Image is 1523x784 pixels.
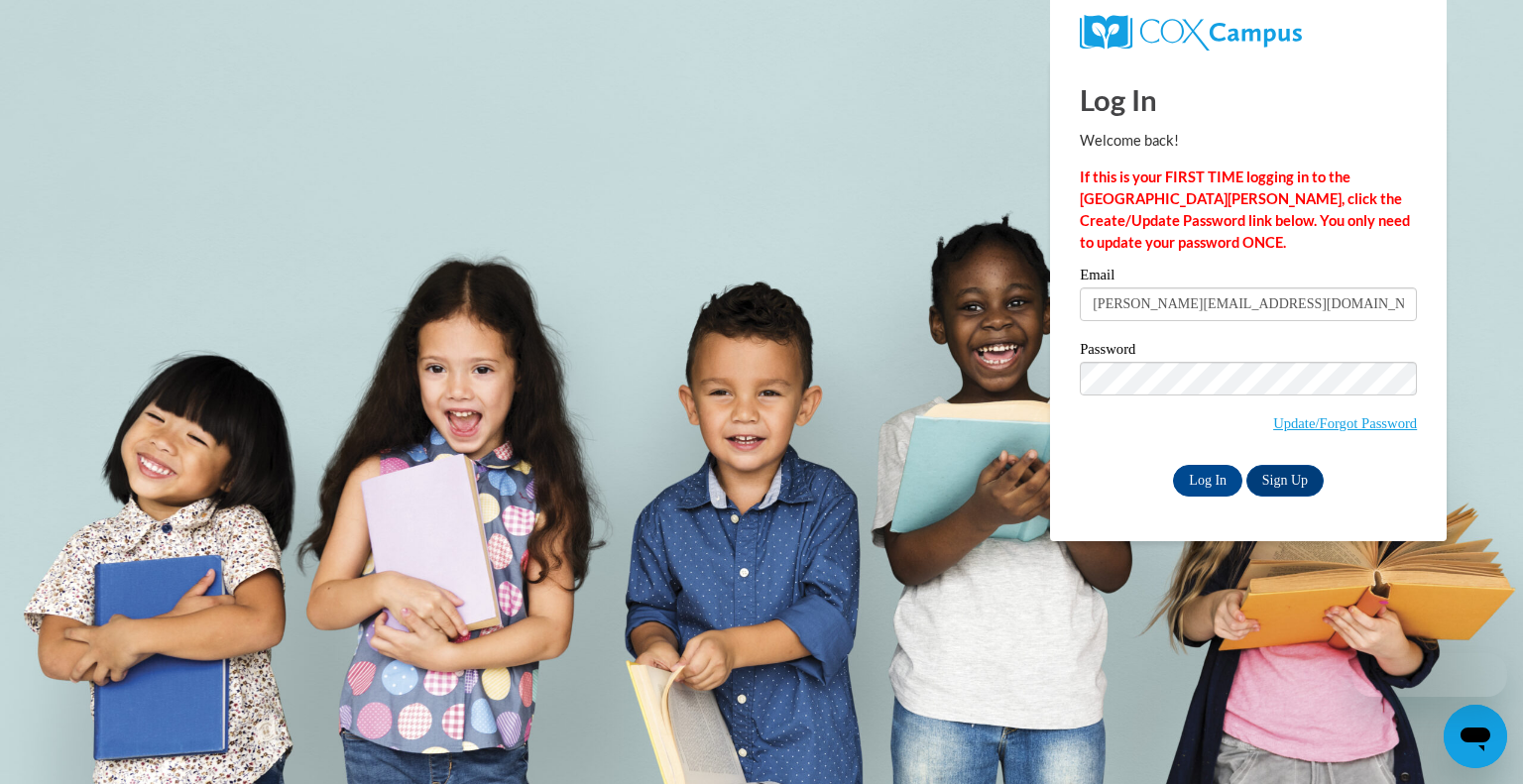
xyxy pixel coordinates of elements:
[1080,130,1417,152] p: Welcome back!
[1080,15,1417,51] a: COX Campus
[1273,415,1417,431] a: Update/Forgot Password
[1080,268,1417,287] label: Email
[1080,168,1410,251] strong: If this is your FIRST TIME logging in to the [GEOGRAPHIC_DATA][PERSON_NAME], click the Create/Upd...
[1246,465,1324,497] a: Sign Up
[1352,653,1507,697] iframe: Message from company
[1444,705,1507,768] iframe: Button to launch messaging window
[1080,79,1417,120] h1: Log In
[1080,342,1417,362] label: Password
[1080,15,1302,51] img: COX Campus
[1173,465,1242,497] input: Log In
